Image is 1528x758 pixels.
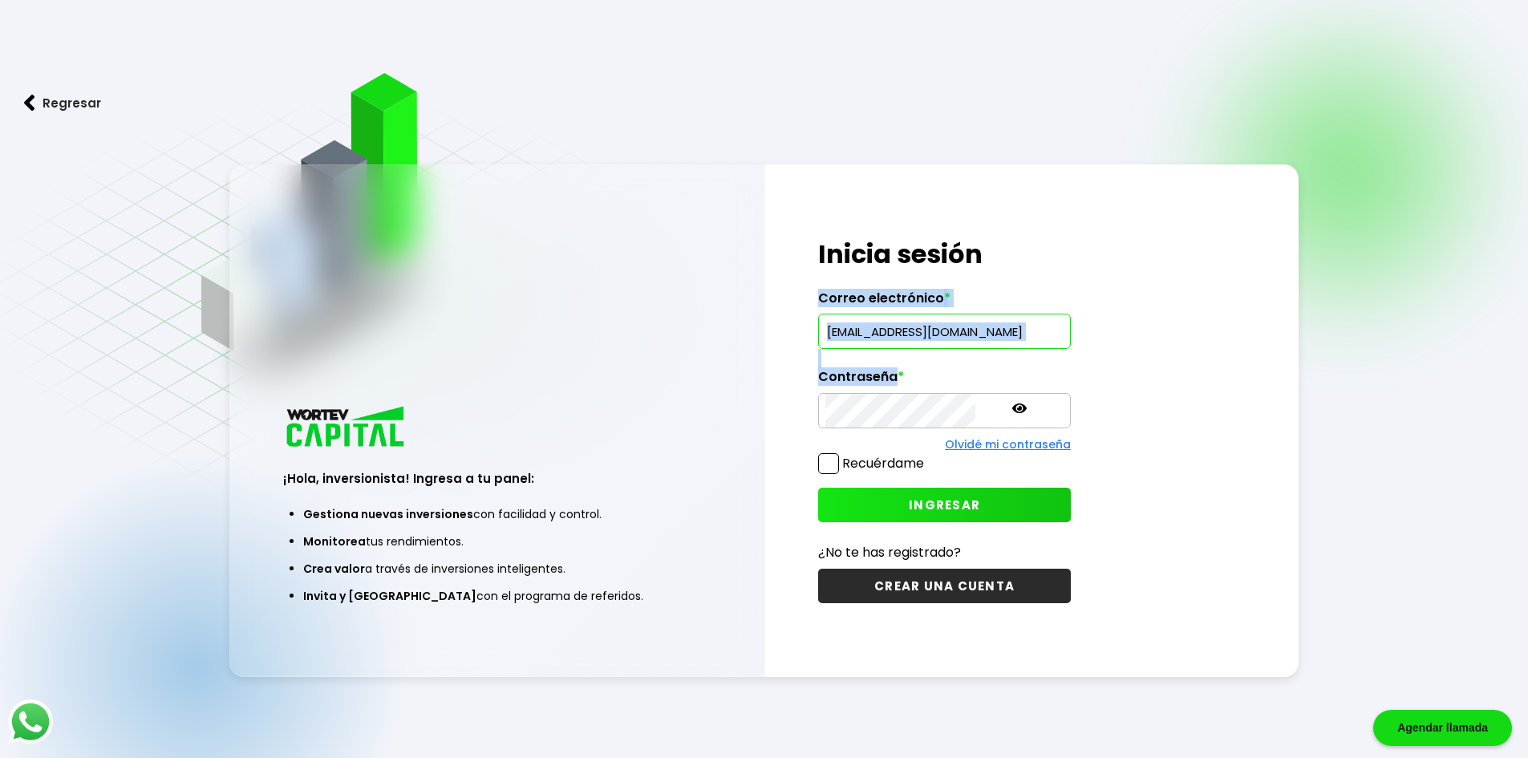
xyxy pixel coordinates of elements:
[818,235,1071,274] h1: Inicia sesión
[909,497,980,513] span: INGRESAR
[818,569,1071,603] button: CREAR UNA CUENTA
[842,454,924,472] label: Recuérdame
[303,506,473,522] span: Gestiona nuevas inversiones
[818,369,1071,393] label: Contraseña
[24,95,35,111] img: flecha izquierda
[303,582,691,610] li: con el programa de referidos.
[303,533,366,549] span: Monitorea
[303,528,691,555] li: tus rendimientos.
[283,469,711,488] h3: ¡Hola, inversionista! Ingresa a tu panel:
[818,542,1071,562] p: ¿No te has registrado?
[818,542,1071,603] a: ¿No te has registrado?CREAR UNA CUENTA
[818,488,1071,522] button: INGRESAR
[303,555,691,582] li: a través de inversiones inteligentes.
[303,501,691,528] li: con facilidad y control.
[1373,710,1512,746] div: Agendar llamada
[945,436,1071,452] a: Olvidé mi contraseña
[8,699,53,744] img: logos_whatsapp-icon.242b2217.svg
[303,561,365,577] span: Crea valor
[818,290,1071,314] label: Correo electrónico
[825,314,1064,348] input: hola@wortev.capital
[303,588,476,604] span: Invita y [GEOGRAPHIC_DATA]
[283,404,410,452] img: logo_wortev_capital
